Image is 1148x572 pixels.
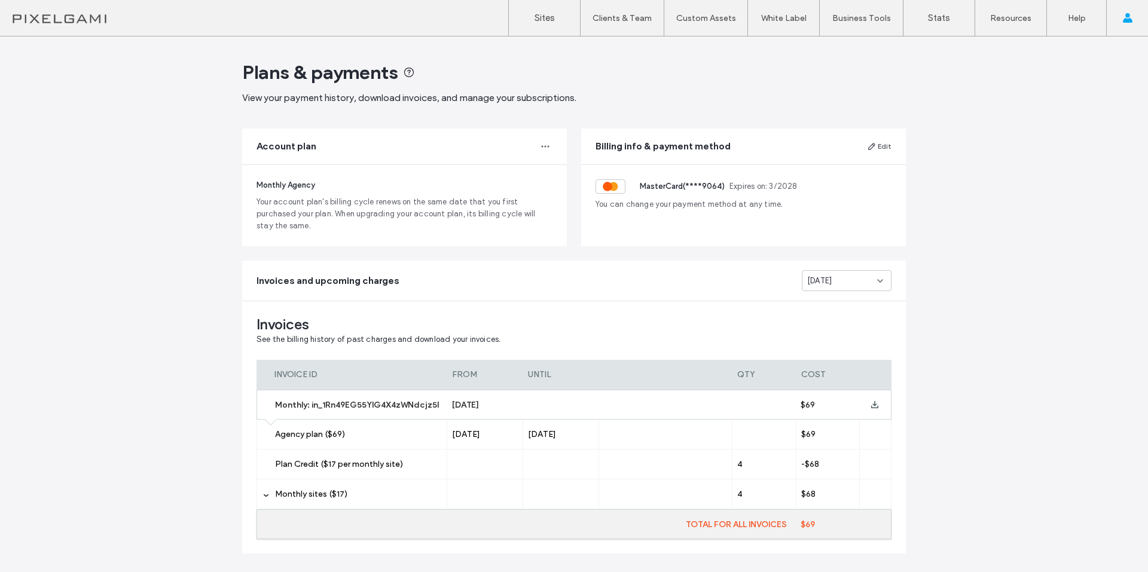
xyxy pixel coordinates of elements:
span: [DATE] [452,429,480,439]
span: Help [27,8,51,19]
span: $68 [801,489,816,499]
span: Plans & payments [242,60,398,84]
span: QTY [737,369,755,380]
span: View your payment history, download invoices, and manage your subscriptions. [242,92,576,103]
span: UNTIL [528,369,551,380]
label: Custom Assets [676,13,736,23]
span: Your account plan's billing cycle renews on the same date that you first purchased your plan. Whe... [257,196,552,232]
label: Clients & Team [593,13,652,23]
span: -$68 [801,459,819,469]
span: Invoices and upcoming charges [257,274,399,287]
span: Agency plan ($69) [275,429,345,439]
span: [DATE] [807,275,832,287]
span: You can change your payment method at any time. [596,198,891,210]
label: Stats [928,13,950,23]
span: Expires on: 3 / 2028 [729,181,798,192]
button: Edit [867,139,891,154]
span: Monthly Agency [257,181,315,189]
span: Monthly sites ($17) [275,489,347,499]
span: Account plan [257,140,316,153]
span: FROM [452,369,477,380]
span: $69 [801,429,816,439]
span: MasterCard (**** 9064 ) [640,181,725,192]
span: [DATE] [452,400,479,410]
span: Billing info & payment method [596,140,731,153]
span: INVOICE ID [274,369,317,380]
span: 4 [737,459,743,469]
span: COST [801,369,826,380]
span: Invoices [257,316,891,334]
span: TOTAL FOR ALL INVOICES [686,519,787,530]
label: $69 [796,519,891,530]
span: 4 [737,489,743,499]
span: See the billing history of past charges and download your invoices. [257,335,500,344]
label: White Label [761,13,807,23]
span: Plan Credit ($17 per monthly site) [275,459,403,469]
label: Resources [990,13,1031,23]
span: [DATE] [528,429,556,439]
label: Sites [535,13,555,23]
label: Help [1068,13,1086,23]
span: $69 [801,400,815,410]
label: Business Tools [832,13,891,23]
span: Monthly: in_1Rn49EG55YlG4X4zWNdcjz5I [275,400,439,410]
